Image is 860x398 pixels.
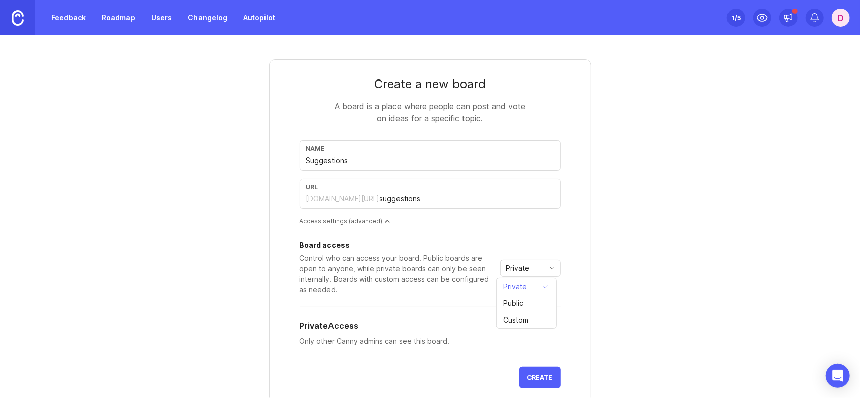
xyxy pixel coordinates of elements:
[300,217,561,225] div: Access settings (advanced)
[380,193,554,204] input: feature-requests
[306,145,554,152] div: Name
[503,314,528,326] span: Custom
[503,281,527,292] span: Private
[300,320,359,332] h5: Private Access
[300,76,561,92] div: Create a new board
[732,11,741,25] div: 1 /5
[519,367,561,388] button: Create
[306,183,554,191] div: url
[727,9,745,27] button: 1/5
[527,374,553,381] span: Create
[506,263,530,274] span: Private
[329,100,531,124] div: A board is a place where people can post and vote on ideas for a specific topic.
[500,260,561,277] div: toggle menu
[306,194,380,204] div: [DOMAIN_NAME][URL]
[237,9,281,27] a: Autopilot
[300,253,496,295] div: Control who can access your board. Public boards are open to anyone, while private boards can onl...
[182,9,233,27] a: Changelog
[45,9,92,27] a: Feedback
[300,336,561,347] p: Only other Canny admins can see this board.
[306,155,554,166] input: Feature Requests
[96,9,141,27] a: Roadmap
[145,9,178,27] a: Users
[12,10,24,26] img: Canny Home
[543,283,554,290] svg: check icon
[503,298,523,309] span: Public
[544,264,560,272] svg: toggle icon
[832,9,850,27] button: D
[300,242,496,249] div: Board access
[826,364,850,388] div: Open Intercom Messenger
